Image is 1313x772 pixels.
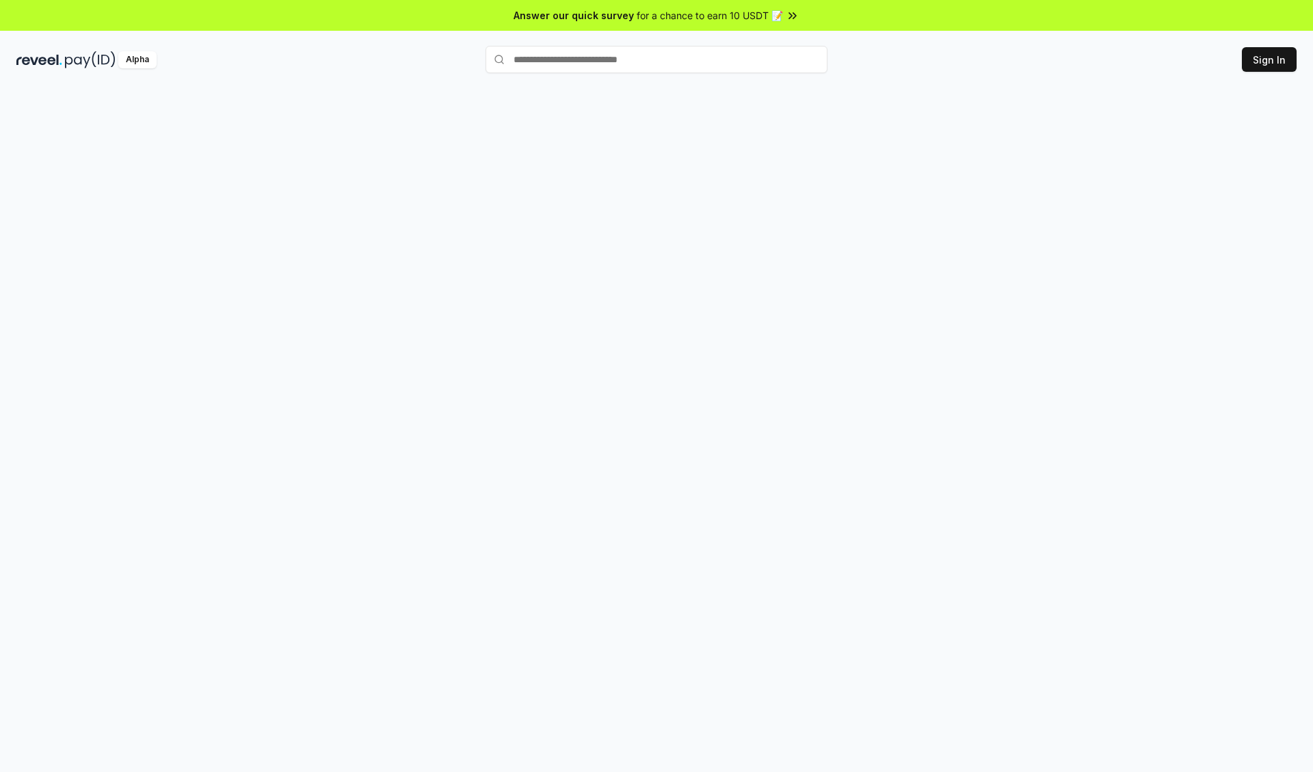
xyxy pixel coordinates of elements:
div: Alpha [118,51,157,68]
span: Answer our quick survey [514,8,634,23]
img: pay_id [65,51,116,68]
img: reveel_dark [16,51,62,68]
span: for a chance to earn 10 USDT 📝 [637,8,783,23]
button: Sign In [1242,47,1297,72]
